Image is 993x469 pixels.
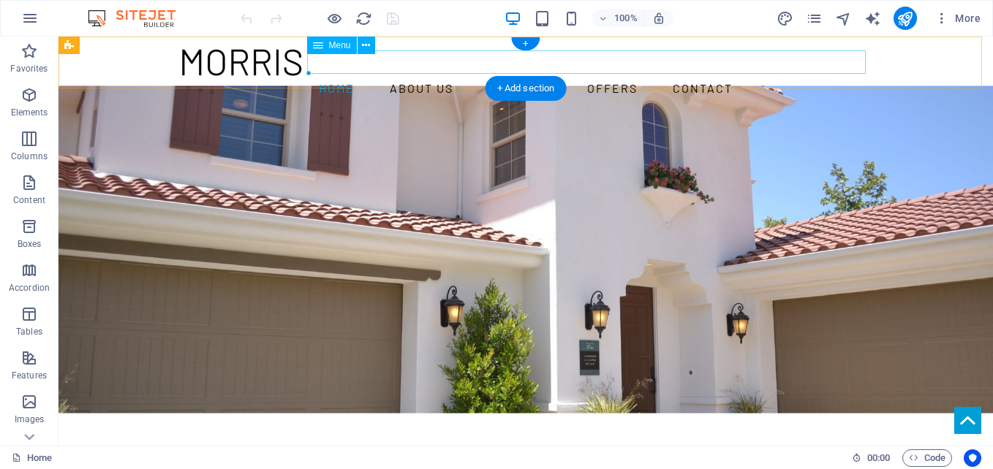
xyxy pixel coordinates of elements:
button: reload [355,9,372,27]
span: More [935,11,981,26]
span: Code [909,449,945,467]
p: Features [12,370,47,381]
p: Boxes [18,238,42,250]
span: Menu [329,41,351,50]
div: + Add section [486,76,567,101]
h6: Session time [852,449,891,467]
button: Click here to leave preview mode and continue editing [325,9,343,27]
span: 00 00 [867,449,890,467]
p: Content [13,194,45,206]
i: Reload page [355,10,372,27]
a: Click to cancel selection. Double-click to open Pages [12,449,52,467]
p: Accordion [9,282,50,294]
p: Tables [16,326,42,338]
i: Navigator [835,10,852,27]
i: Pages (Ctrl+Alt+S) [806,10,823,27]
div: + [511,37,540,50]
button: Usercentrics [964,449,981,467]
p: Columns [11,150,48,162]
button: navigator [835,9,853,27]
button: text_generator [864,9,882,27]
button: pages [806,9,823,27]
button: More [929,7,986,30]
i: Publish [896,10,913,27]
button: Code [902,449,952,467]
p: Elements [11,107,48,118]
h6: 100% [614,9,638,27]
i: Design (Ctrl+Alt+Y) [777,10,793,27]
img: Editor Logo [84,9,194,27]
i: On resize automatically adjust zoom level to fit chosen device. [652,12,665,25]
i: AI Writer [864,10,881,27]
p: Images [15,413,45,425]
span: : [877,452,880,463]
p: Favorites [10,63,48,75]
button: design [777,9,794,27]
button: 100% [592,9,644,27]
button: publish [894,7,917,30]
